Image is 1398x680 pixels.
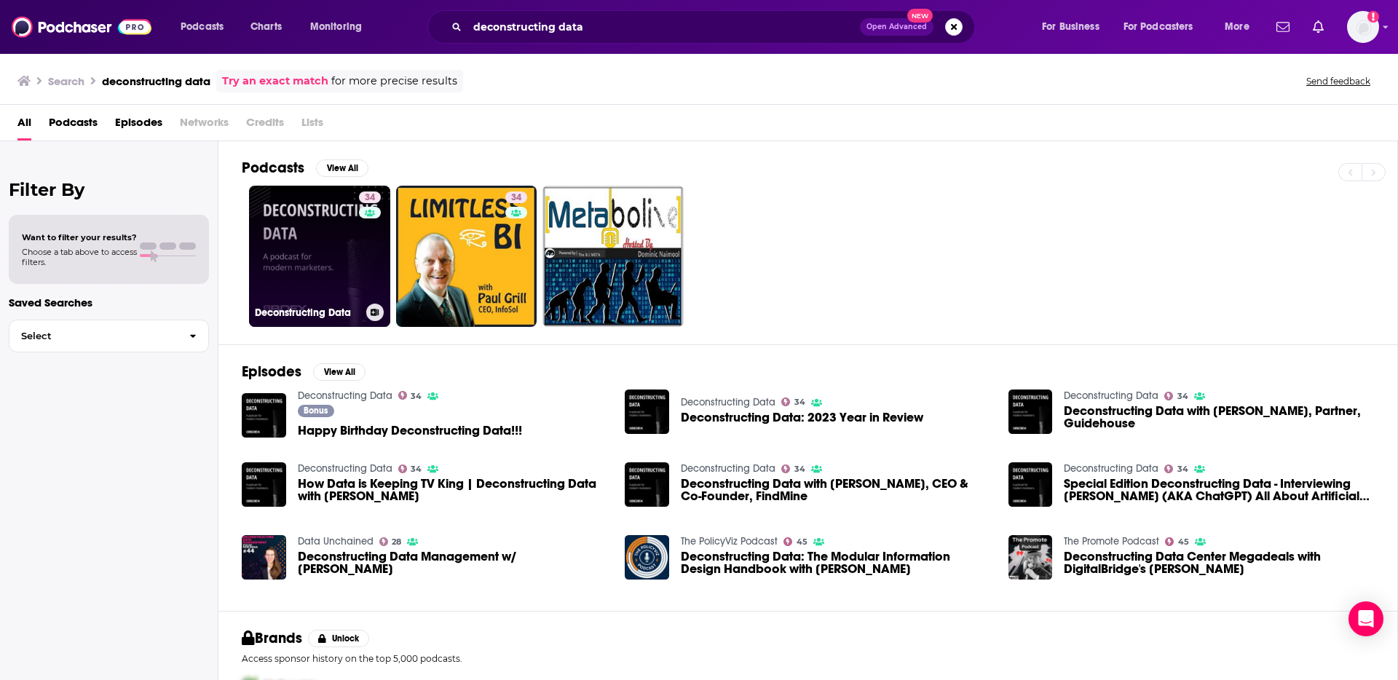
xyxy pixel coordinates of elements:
[505,191,527,203] a: 34
[242,363,366,381] a: EpisodesView All
[1042,17,1099,37] span: For Business
[246,111,284,141] span: Credits
[1367,11,1379,23] svg: Add a profile image
[313,363,366,381] button: View All
[681,550,991,575] a: Deconstructing Data: The Modular Information Design Handbook with Nicole
[1064,478,1374,502] a: Special Edition Deconstructing Data - Interviewing Gina (AKA ChatGPT) All About Artificial Intell...
[242,653,1374,664] p: Access sponsor history on the top 5,000 podcasts.
[511,191,521,205] span: 34
[396,186,537,327] a: 34
[1225,17,1249,37] span: More
[304,406,328,415] span: Bonus
[242,363,301,381] h2: Episodes
[467,15,860,39] input: Search podcasts, credits, & more...
[1064,405,1374,430] a: Deconstructing Data with Bob Audet, Partner, Guidehouse
[794,466,805,473] span: 34
[298,550,608,575] a: Deconstructing Data Management w/ Yuliia Tkachova
[181,17,224,37] span: Podcasts
[681,411,923,424] span: Deconstructing Data: 2023 Year in Review
[9,320,209,352] button: Select
[441,10,989,44] div: Search podcasts, credits, & more...
[242,159,368,177] a: PodcastsView All
[298,478,608,502] a: How Data is Keeping TV King | Deconstructing Data with Justin Rosen
[249,186,390,327] a: 34Deconstructing Data
[242,629,302,647] h2: Brands
[365,191,375,205] span: 34
[781,398,805,406] a: 34
[1307,15,1330,39] a: Show notifications dropdown
[1064,405,1374,430] span: Deconstructing Data with [PERSON_NAME], Partner, Guidehouse
[301,111,323,141] span: Lists
[781,464,805,473] a: 34
[115,111,162,141] a: Episodes
[398,464,422,473] a: 34
[1164,392,1188,400] a: 34
[1064,390,1158,402] a: Deconstructing Data
[49,111,98,141] a: Podcasts
[1064,535,1159,547] a: The Promote Podcast
[242,535,286,580] img: Deconstructing Data Management w/ Yuliia Tkachova
[242,159,304,177] h2: Podcasts
[681,478,991,502] span: Deconstructing Data with [PERSON_NAME], CEO & Co-Founder, FindMine
[222,73,328,90] a: Try an exact match
[1165,537,1189,546] a: 45
[1348,601,1383,636] div: Open Intercom Messenger
[681,550,991,575] span: Deconstructing Data: The Modular Information Design Handbook with [PERSON_NAME]
[1164,464,1188,473] a: 34
[1347,11,1379,43] img: User Profile
[1271,15,1295,39] a: Show notifications dropdown
[9,296,209,309] p: Saved Searches
[1064,462,1158,475] a: Deconstructing Data
[308,630,370,647] button: Unlock
[1123,17,1193,37] span: For Podcasters
[392,539,401,545] span: 28
[681,478,991,502] a: Deconstructing Data with Michelle Bacharach, CEO & Co-Founder, FindMine
[298,478,608,502] span: How Data is Keeping TV King | Deconstructing Data with [PERSON_NAME]
[625,390,669,434] a: Deconstructing Data: 2023 Year in Review
[298,390,392,402] a: Deconstructing Data
[331,73,457,90] span: for more precise results
[12,13,151,41] img: Podchaser - Follow, Share and Rate Podcasts
[298,462,392,475] a: Deconstructing Data
[625,535,669,580] a: Deconstructing Data: The Modular Information Design Handbook with Nicole
[359,191,381,203] a: 34
[907,9,933,23] span: New
[1064,550,1374,575] span: Deconstructing Data Center Megadeals with DigitalBridge's [PERSON_NAME]
[860,18,933,36] button: Open AdvancedNew
[866,23,927,31] span: Open Advanced
[411,466,422,473] span: 34
[242,393,286,438] img: Happy Birthday Deconstructing Data!!!
[1302,75,1375,87] button: Send feedback
[411,393,422,400] span: 34
[681,396,775,408] a: Deconstructing Data
[681,462,775,475] a: Deconstructing Data
[255,307,360,319] h3: Deconstructing Data
[625,462,669,507] img: Deconstructing Data with Michelle Bacharach, CEO & Co-Founder, FindMine
[1114,15,1215,39] button: open menu
[298,424,522,437] a: Happy Birthday Deconstructing Data!!!
[1008,390,1053,434] a: Deconstructing Data with Bob Audet, Partner, Guidehouse
[1064,550,1374,575] a: Deconstructing Data Center Megadeals with DigitalBridge's Marc Ganzi
[22,247,137,267] span: Choose a tab above to access filters.
[180,111,229,141] span: Networks
[1032,15,1118,39] button: open menu
[300,15,381,39] button: open menu
[1177,393,1188,400] span: 34
[102,74,210,88] h3: deconstructing data
[398,391,422,400] a: 34
[1008,462,1053,507] img: Special Edition Deconstructing Data - Interviewing Gina (AKA ChatGPT) All About Artificial Intell...
[1347,11,1379,43] button: Show profile menu
[17,111,31,141] a: All
[9,179,209,200] h2: Filter By
[250,17,282,37] span: Charts
[794,399,805,406] span: 34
